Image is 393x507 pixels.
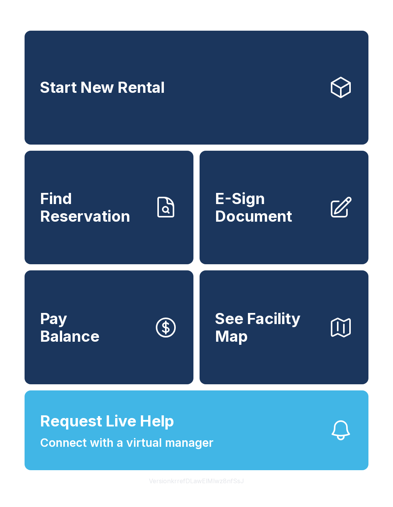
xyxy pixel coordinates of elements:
[40,434,213,451] span: Connect with a virtual manager
[40,190,147,225] span: Find Reservation
[25,31,368,145] a: Start New Rental
[200,151,368,265] a: E-Sign Document
[25,270,193,384] button: PayBalance
[40,79,165,96] span: Start New Rental
[200,270,368,384] button: See Facility Map
[25,390,368,470] button: Request Live HelpConnect with a virtual manager
[215,310,322,345] span: See Facility Map
[143,470,250,492] button: VersionkrrefDLawElMlwz8nfSsJ
[40,410,174,433] span: Request Live Help
[25,151,193,265] a: Find Reservation
[40,310,99,345] span: Pay Balance
[215,190,322,225] span: E-Sign Document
